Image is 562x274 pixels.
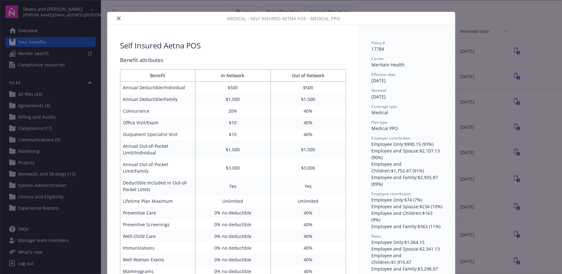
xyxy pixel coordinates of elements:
[371,147,442,161] div: Employee and Spouse : $2,107.13 (90%)
[270,177,346,195] td: Yes
[120,159,195,177] td: Annual Out-of-Pocket Limit/Family
[270,82,346,94] td: $500
[120,105,195,117] td: Coinsurance
[371,210,442,223] div: Employee and Children : $163 (9%)
[270,70,346,82] th: Out of Network
[371,72,395,77] span: Effective date
[371,246,442,252] div: Employee and Spouse : $2,341.13
[120,128,195,140] td: Outpatient Specialist Visit
[371,40,385,46] span: Policy #
[195,207,271,219] td: 0% no deductible
[120,254,195,265] td: Well Woman Exams
[120,56,346,64] div: Benefit attributes
[371,88,386,93] span: Renewal
[270,242,346,254] td: 40%
[371,125,442,132] div: Medical PPO
[371,77,442,84] div: [DATE]
[371,46,442,52] div: 17784
[195,195,271,207] td: Unlimited
[115,15,123,22] button: close
[270,207,346,219] td: 40%
[120,195,195,207] td: Lifetime Plan Maximum
[371,161,442,174] div: Employee and Children : $1,752.47 (91%)
[195,242,271,254] td: 0% no deductible
[371,56,384,61] span: Carrier
[195,230,271,242] td: 0% no deductible
[120,140,195,159] td: Annual Out-of-Pocket Limit/Individual
[371,223,442,230] div: Employee and Family : $363 (11%)
[195,140,271,159] td: $1,500
[270,230,346,242] td: 40%
[371,239,442,246] div: Employee Only : $1,064.15
[270,195,346,207] td: Unlimited
[195,93,271,105] td: $1,500
[120,177,195,195] td: Deductible Included in Out-of-Pocket Limits
[120,70,195,82] th: Benefit
[195,82,271,94] td: $500
[270,219,346,230] td: 40%
[371,109,442,116] div: Medical
[371,135,410,141] span: Employer contribution
[195,117,271,128] td: $10
[270,159,346,177] td: $3,000
[270,140,346,159] td: $1,500
[371,174,442,187] div: Employee and Family : $2,935.87 (89%)
[120,40,201,51] div: Self Insured Aetna POS
[371,93,442,100] div: [DATE]
[195,105,271,117] td: 20%
[120,230,195,242] td: Well-Child Care
[195,70,271,82] th: In Network
[270,105,346,117] td: 40%
[371,252,442,265] div: Employee and Children : $1,915.47
[371,191,411,196] span: Employee contribution
[120,242,195,254] td: Immunizations
[120,93,195,105] td: Annual Deductible/Family
[120,219,195,230] td: Preventive Screenings
[195,254,271,265] td: 0% no deductible
[270,93,346,105] td: $1,500
[371,265,442,272] div: Employee and Family : $3,298.87
[270,128,346,140] td: 40%
[371,120,388,125] span: Plan type
[195,177,271,195] td: Yes
[371,196,442,203] div: Employee Only : $74 (7%)
[270,254,346,265] td: 40%
[371,203,442,210] div: Employee and Spouse : $234 (10%)
[195,219,271,230] td: 0% no deductible
[227,15,340,22] span: Medical - Self Insured Aetna POS - Medical PPO
[195,128,271,140] td: $10
[371,234,381,239] span: Rates
[120,117,195,128] td: Office Visit/Exam
[270,117,346,128] td: 40%
[371,141,442,147] div: Employee Only : $990.15 (93%)
[195,159,271,177] td: $3,000
[371,104,397,109] span: Coverage type
[120,207,195,219] td: Preventive Care
[120,82,195,94] td: Annual Deductible/Individual
[371,61,442,68] div: Meritain Health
